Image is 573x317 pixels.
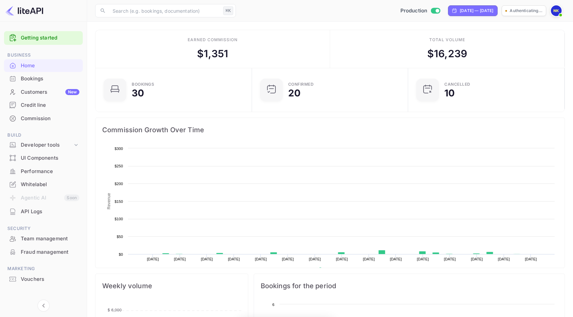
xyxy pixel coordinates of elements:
[4,99,83,112] div: Credit line
[282,257,294,261] text: [DATE]
[174,257,186,261] text: [DATE]
[4,99,83,111] a: Credit line
[21,88,79,96] div: Customers
[272,303,274,307] text: 6
[510,8,543,14] p: Authenticating...
[4,165,83,177] a: Performance
[4,246,83,258] a: Fraud management
[115,147,123,151] text: $300
[21,168,79,175] div: Performance
[188,37,237,43] div: Earned commission
[4,59,83,72] a: Home
[21,115,79,123] div: Commission
[65,89,79,95] div: New
[5,5,43,16] img: LiteAPI logo
[427,46,467,61] div: $ 16,239
[21,275,79,283] div: Vouchers
[38,300,50,312] button: Collapse navigation
[4,265,83,272] span: Marketing
[132,88,144,98] div: 30
[460,8,493,14] div: [DATE] — [DATE]
[448,5,498,16] div: Click to change the date range period
[21,154,79,162] div: UI Components
[4,232,83,245] div: Team management
[4,132,83,139] span: Build
[102,125,558,135] span: Commission Growth Over Time
[398,7,443,15] div: Switch to Sandbox mode
[4,225,83,232] span: Security
[21,181,79,188] div: Whitelabel
[429,37,465,43] div: Total volume
[228,257,240,261] text: [DATE]
[471,257,483,261] text: [DATE]
[4,112,83,125] a: Commission
[102,281,241,291] span: Weekly volume
[119,252,123,256] text: $0
[390,257,402,261] text: [DATE]
[4,139,83,151] div: Developer tools
[109,4,220,17] input: Search (e.g. bookings, documentation)
[21,208,79,216] div: API Logs
[21,62,79,70] div: Home
[288,88,301,98] div: 20
[21,34,79,42] a: Getting started
[4,152,83,164] a: UI Components
[223,6,233,15] div: ⌘K
[132,82,154,86] div: Bookings
[4,52,83,59] span: Business
[525,257,537,261] text: [DATE]
[4,273,83,286] div: Vouchers
[4,246,83,259] div: Fraud management
[255,257,267,261] text: [DATE]
[4,72,83,85] a: Bookings
[147,257,159,261] text: [DATE]
[309,257,321,261] text: [DATE]
[551,5,562,16] img: Nikolas Kampas
[21,248,79,256] div: Fraud management
[363,257,375,261] text: [DATE]
[4,152,83,165] div: UI Components
[444,88,455,98] div: 10
[115,164,123,168] text: $250
[115,217,123,221] text: $100
[4,205,83,218] a: API Logs
[4,273,83,285] a: Vouchers
[21,101,79,109] div: Credit line
[4,86,83,98] a: CustomersNew
[21,141,73,149] div: Developer tools
[288,82,314,86] div: Confirmed
[325,267,342,272] text: Revenue
[417,257,429,261] text: [DATE]
[444,82,470,86] div: CANCELLED
[107,193,111,209] text: Revenue
[400,7,428,15] span: Production
[201,257,213,261] text: [DATE]
[197,46,228,61] div: $ 1,351
[115,200,123,204] text: $150
[4,178,83,190] a: Whitelabel
[4,86,83,99] div: CustomersNew
[336,257,348,261] text: [DATE]
[21,235,79,243] div: Team management
[498,257,510,261] text: [DATE]
[261,281,558,291] span: Bookings for the period
[444,257,456,261] text: [DATE]
[108,308,122,312] tspan: $ 6,000
[4,31,83,45] div: Getting started
[4,232,83,245] a: Team management
[115,182,123,186] text: $200
[21,75,79,83] div: Bookings
[117,235,123,239] text: $50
